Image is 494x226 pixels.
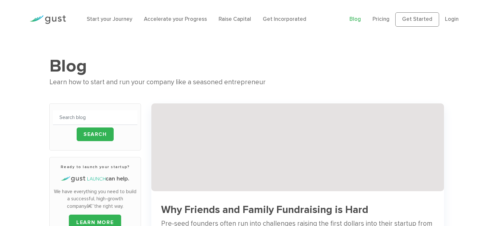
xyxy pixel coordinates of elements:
h4: can help. [53,175,137,183]
h3: Why Friends and Family Fundraising is Hard [161,204,434,216]
img: Gust Logo [30,15,66,24]
p: We have everything you need to build a successful, high-growth companyâ€”the right way. [53,188,137,210]
a: Login [445,16,459,22]
a: Raise Capital [219,16,251,22]
a: Start your Journey [87,16,132,22]
a: Pricing [373,16,389,22]
h1: Blog [49,55,445,77]
a: Blog [349,16,361,22]
a: Accelerate your Progress [144,16,207,22]
div: Learn how to start and run your company like a seasoned entrepreneur [49,77,445,88]
a: Get Incorporated [263,16,306,22]
a: Get Started [395,12,439,27]
input: Search [77,127,114,141]
h3: Ready to launch your startup? [53,164,137,170]
input: Search blog [53,110,137,125]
